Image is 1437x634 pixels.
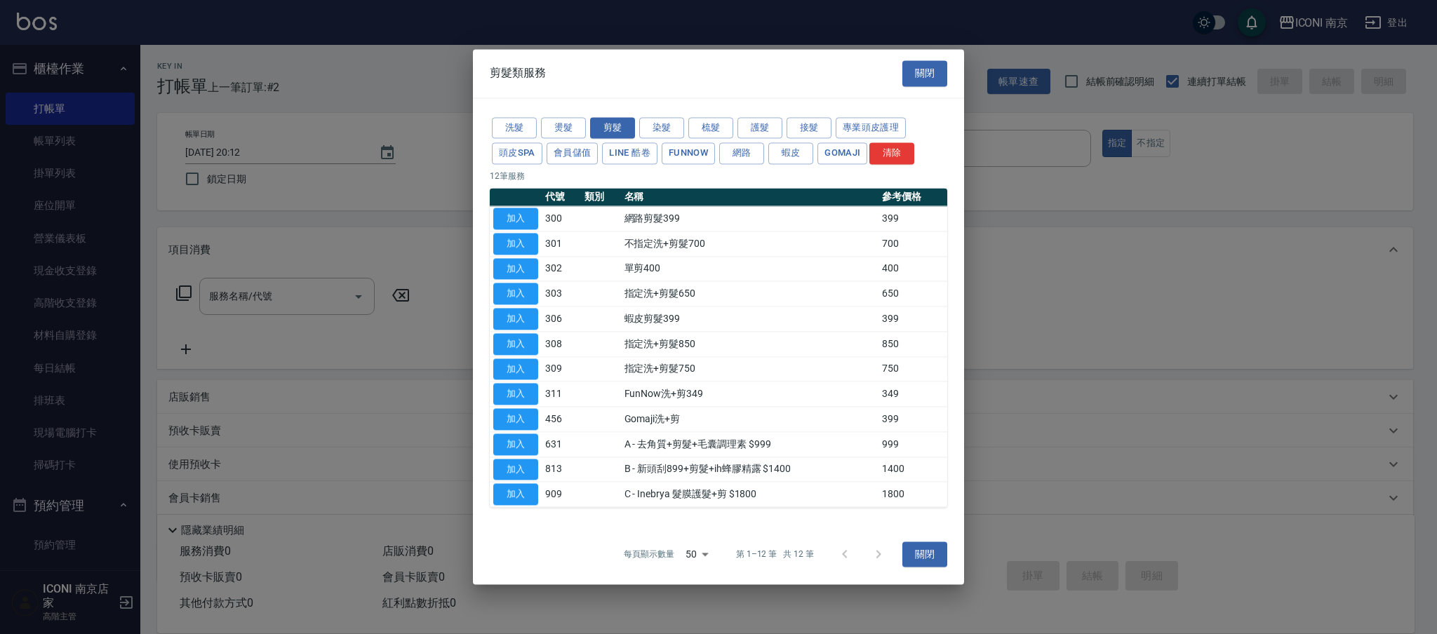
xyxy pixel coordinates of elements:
[878,332,947,357] td: 850
[878,382,947,407] td: 349
[492,117,537,139] button: 洗髮
[878,306,947,332] td: 399
[878,482,947,507] td: 1800
[542,206,581,231] td: 300
[902,60,947,86] button: 關閉
[493,358,538,380] button: 加入
[621,432,879,457] td: A - 去角質+剪髮+毛囊調理素 $999
[621,457,879,482] td: B - 新頭刮899+剪髮+ih蜂膠精露 $1400
[624,548,674,561] p: 每頁顯示數量
[590,117,635,139] button: 剪髮
[836,117,906,139] button: 專業頭皮護理
[621,206,879,231] td: 網路剪髮399
[621,306,879,332] td: 蝦皮剪髮399
[878,457,947,482] td: 1400
[878,432,947,457] td: 999
[492,143,542,165] button: 頭皮SPA
[493,459,538,480] button: 加入
[542,482,581,507] td: 909
[869,143,914,165] button: 清除
[581,188,620,206] th: 類別
[493,408,538,430] button: 加入
[878,256,947,281] td: 400
[493,433,538,455] button: 加入
[542,332,581,357] td: 308
[621,407,879,432] td: Gomaji洗+剪
[493,333,538,355] button: 加入
[621,188,879,206] th: 名稱
[547,143,599,165] button: 會員儲值
[787,117,831,139] button: 接髮
[542,356,581,382] td: 309
[639,117,684,139] button: 染髮
[490,67,546,81] span: 剪髮類服務
[737,117,782,139] button: 護髮
[602,143,657,165] button: LINE 酷卷
[878,281,947,306] td: 650
[662,143,715,165] button: FUNNOW
[719,143,764,165] button: 網路
[688,117,733,139] button: 梳髮
[542,457,581,482] td: 813
[542,188,581,206] th: 代號
[493,308,538,330] button: 加入
[490,170,947,182] p: 12 筆服務
[493,283,538,305] button: 加入
[621,382,879,407] td: FunNow洗+剪349
[621,281,879,306] td: 指定洗+剪髮650
[493,484,538,506] button: 加入
[493,233,538,255] button: 加入
[878,188,947,206] th: 參考價格
[878,356,947,382] td: 750
[621,482,879,507] td: C - Inebrya 髮膜護髮+剪 $1800
[542,231,581,257] td: 301
[493,384,538,405] button: 加入
[902,541,947,567] button: 關閉
[878,407,947,432] td: 399
[542,256,581,281] td: 302
[542,382,581,407] td: 311
[541,117,586,139] button: 燙髮
[542,281,581,306] td: 303
[680,535,714,573] div: 50
[817,143,867,165] button: Gomaji
[768,143,813,165] button: 蝦皮
[736,548,814,561] p: 第 1–12 筆 共 12 筆
[621,256,879,281] td: 單剪400
[493,208,538,229] button: 加入
[621,332,879,357] td: 指定洗+剪髮850
[621,356,879,382] td: 指定洗+剪髮750
[493,258,538,280] button: 加入
[621,231,879,257] td: 不指定洗+剪髮700
[542,432,581,457] td: 631
[542,306,581,332] td: 306
[878,231,947,257] td: 700
[542,407,581,432] td: 456
[878,206,947,231] td: 399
